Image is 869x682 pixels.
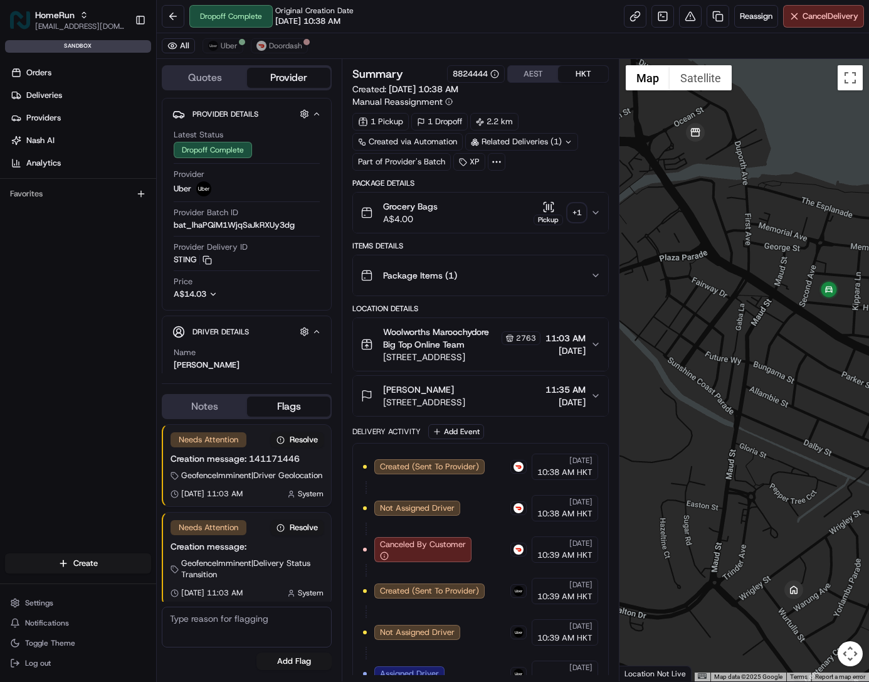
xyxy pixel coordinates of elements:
[537,550,592,561] span: 10:39 AM HKT
[181,588,243,598] span: [DATE] 11:03 AM
[163,397,247,417] button: Notes
[619,666,692,681] div: Location Not Live
[569,621,592,631] span: [DATE]
[428,424,484,439] button: Add Event
[163,68,247,88] button: Quotes
[534,201,586,225] button: Pickup+1
[383,396,465,408] span: [STREET_ADDRESS]
[513,503,524,513] img: doordash_logo_v2.png
[196,181,211,196] img: uber-new-logo.jpeg
[271,432,324,447] button: Resolve
[508,66,558,82] button: AEST
[298,588,324,598] span: System
[256,41,266,51] img: doordash_logo_v2.png
[171,452,324,465] div: Creation message: 141171446
[734,5,778,28] button: Reassign
[623,665,664,681] img: Google
[383,213,438,225] span: A$4.00
[626,65,670,90] button: Show street map
[383,269,457,282] span: Package Items ( 1 )
[25,598,53,608] span: Settings
[537,632,592,644] span: 10:39 AM HKT
[174,360,240,371] div: [PERSON_NAME]
[380,585,479,597] span: Created (Sent To Provider)
[174,129,223,141] span: Latest Status
[275,16,340,27] span: [DATE] 10:38 AM
[5,63,156,83] a: Orders
[298,489,324,499] span: System
[171,432,246,447] div: Needs Attention
[5,594,151,612] button: Settings
[26,157,61,169] span: Analytics
[383,326,499,351] span: Woolworths Maroochydore Big Top Online Team
[383,351,540,363] span: [STREET_ADDRESS]
[181,470,322,481] span: GeofenceImminent | Driver Geolocation
[352,178,609,188] div: Package Details
[174,289,284,300] button: A$14.03
[174,276,192,287] span: Price
[174,289,206,299] span: A$14.03
[174,183,191,194] span: Uber
[352,113,409,131] div: 1 Pickup
[389,83,458,95] span: [DATE] 10:38 AM
[838,65,863,90] button: Toggle fullscreen view
[470,113,519,131] div: 2.2 km
[383,383,454,396] span: [PERSON_NAME]
[568,204,586,221] div: + 1
[5,153,156,173] a: Analytics
[172,321,321,342] button: Driver Details
[203,38,243,53] button: Uber
[453,153,485,171] div: XP
[670,65,732,90] button: Show satellite imagery
[171,520,246,535] div: Needs Attention
[513,545,524,555] img: doordash_logo_v2.png
[174,207,238,218] span: Provider Batch ID
[569,580,592,590] span: [DATE]
[352,427,421,437] div: Delivery Activity
[162,38,195,53] button: All
[698,673,707,679] button: Keyboard shortcuts
[380,461,479,472] span: Created (Sent To Provider)
[10,10,30,30] img: HomeRun
[5,184,151,204] div: Favorites
[181,489,243,499] span: [DATE] 11:03 AM
[838,641,863,666] button: Map camera controls
[537,591,592,602] span: 10:39 AM HKT
[5,131,156,151] a: Nash AI
[353,193,608,233] button: Grocery BagsA$4.00Pickup+1
[623,665,664,681] a: Open this area in Google Maps (opens a new window)
[174,254,212,265] button: STING
[26,90,62,101] span: Deliveries
[545,332,586,344] span: 11:03 AM
[25,618,69,628] span: Notifications
[380,503,455,514] span: Not Assigned Driver
[256,653,332,670] button: Add Flag
[35,9,75,21] span: HomeRun
[714,673,782,680] span: Map data ©2025 Google
[25,638,75,648] span: Toggle Theme
[5,614,151,632] button: Notifications
[174,347,196,358] span: Name
[453,68,499,80] button: 8824444
[569,538,592,548] span: [DATE]
[558,66,608,82] button: HKT
[534,215,563,225] div: Pickup
[537,467,592,478] span: 10:38 AM HKT
[352,68,403,80] h3: Summary
[5,634,151,652] button: Toggle Theme
[171,540,324,553] div: Creation message:
[208,41,218,51] img: uber-new-logo.jpeg
[251,38,308,53] button: Doordash
[352,95,443,108] span: Manual Reassignment
[5,5,130,35] button: HomeRunHomeRun[EMAIL_ADDRESS][DOMAIN_NAME]
[815,673,865,680] a: Report a map error
[352,133,463,151] div: Created via Automation
[740,11,772,22] span: Reassign
[5,40,151,53] div: sandbox
[192,109,258,119] span: Provider Details
[353,255,608,296] button: Package Items (1)
[534,201,563,225] button: Pickup
[247,68,331,88] button: Provider
[35,21,125,31] button: [EMAIL_ADDRESS][DOMAIN_NAME]
[73,558,98,569] span: Create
